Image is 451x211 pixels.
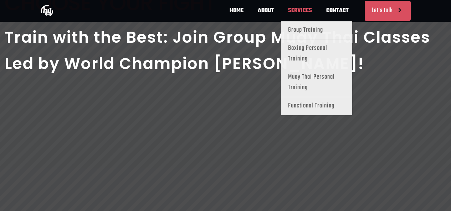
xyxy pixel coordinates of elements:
span: Functional Training [288,101,334,111]
rs-layer: Train with the Best: Join Group Muay Thai Classes Led by World Champion [PERSON_NAME]! [5,24,442,89]
a: Group Training [281,21,352,39]
a: Let's talk [365,1,411,21]
span: Muay Thai Personal Training [288,72,345,93]
a: Boxing Personal Training [281,39,352,68]
a: Muay Thai Personal Training [281,68,352,97]
a: Functional Training [281,97,352,115]
span: Boxing Personal Training [288,43,345,64]
img: Group Training [41,4,53,17]
span: Group Training [288,25,323,36]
